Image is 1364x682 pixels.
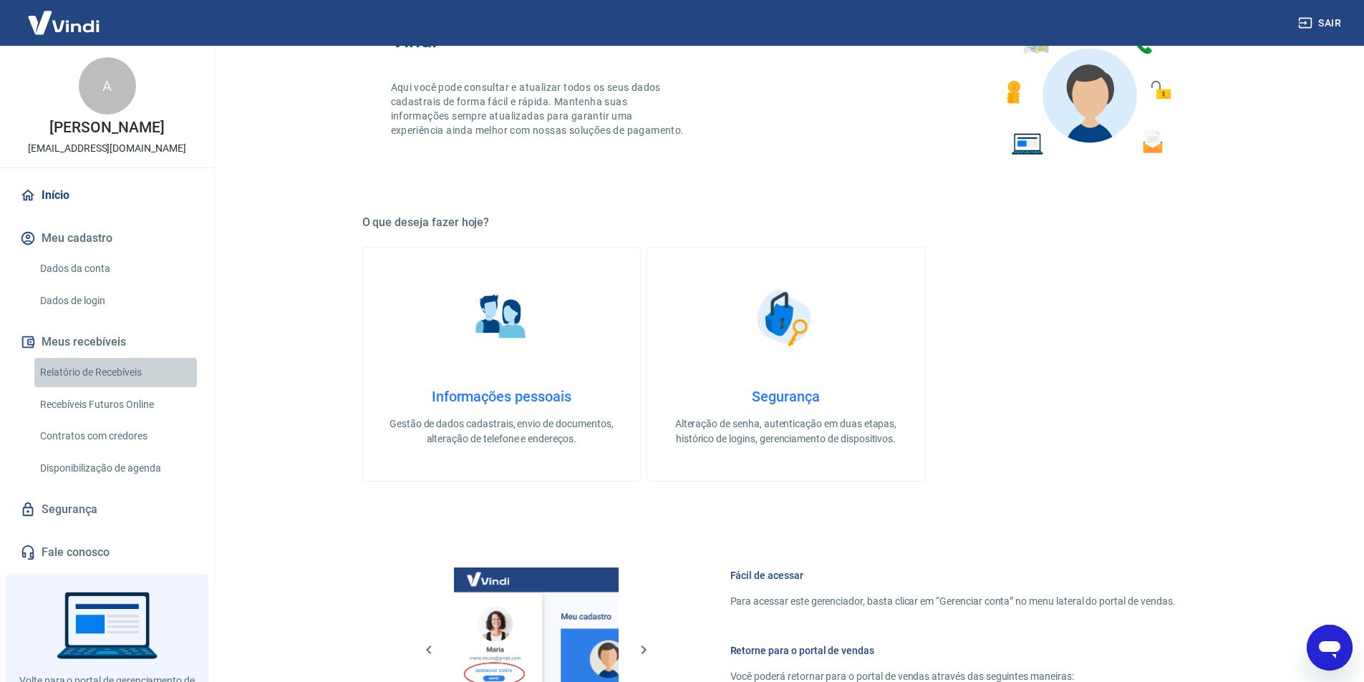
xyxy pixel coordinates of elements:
h5: O que deseja fazer hoje? [362,215,1210,230]
p: Alteração de senha, autenticação em duas etapas, histórico de logins, gerenciamento de dispositivos. [670,416,901,447]
a: Relatório de Recebíveis [34,358,197,387]
h2: Bem-vindo(a) ao gerenciador de conta Vindi [391,6,786,52]
a: Dados de login [34,286,197,316]
h4: Segurança [670,388,901,405]
p: [PERSON_NAME] [49,120,164,135]
img: Vindi [17,1,110,44]
a: Dados da conta [34,254,197,283]
div: A [79,57,136,115]
a: Recebíveis Futuros Online [34,390,197,419]
h6: Fácil de acessar [730,568,1176,583]
button: Sair [1295,10,1347,36]
a: Fale conosco [17,537,197,568]
a: SegurançaSegurançaAlteração de senha, autenticação em duas etapas, histórico de logins, gerenciam... [647,247,925,482]
p: Aqui você pode consultar e atualizar todos os seus dados cadastrais de forma fácil e rápida. Mant... [391,80,687,137]
p: [EMAIL_ADDRESS][DOMAIN_NAME] [28,141,186,156]
a: Informações pessoaisInformações pessoaisGestão de dados cadastrais, envio de documentos, alteraçã... [362,247,641,482]
img: Segurança [750,282,821,354]
button: Meus recebíveis [17,326,197,358]
p: Para acessar este gerenciador, basta clicar em “Gerenciar conta” no menu lateral do portal de ven... [730,594,1176,609]
img: Imagem de um avatar masculino com diversos icones exemplificando as funcionalidades do gerenciado... [994,6,1181,164]
a: Segurança [17,494,197,525]
button: Meu cadastro [17,223,197,254]
iframe: Botão para abrir a janela de mensagens [1307,625,1353,671]
p: Gestão de dados cadastrais, envio de documentos, alteração de telefone e endereços. [386,416,617,447]
img: Informações pessoais [465,282,537,354]
h6: Retorne para o portal de vendas [730,643,1176,658]
h4: Informações pessoais [386,388,617,405]
a: Disponibilização de agenda [34,454,197,483]
a: Início [17,180,197,211]
a: Contratos com credores [34,422,197,451]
